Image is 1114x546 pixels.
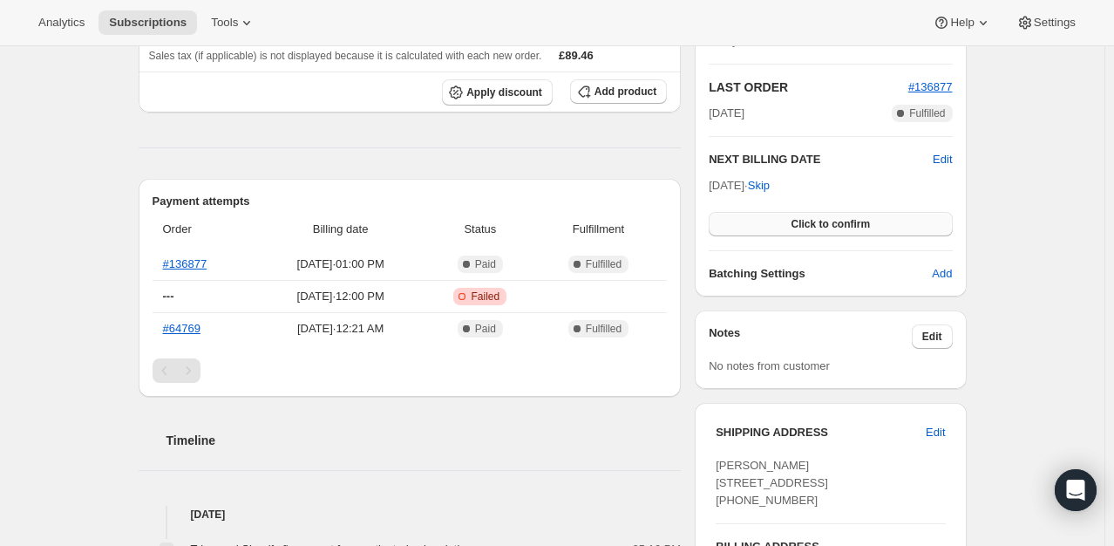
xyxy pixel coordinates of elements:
[153,358,668,383] nav: Pagination
[709,78,908,96] h2: LAST ORDER
[909,106,945,120] span: Fulfilled
[950,16,974,30] span: Help
[748,177,770,195] span: Skip
[1006,10,1086,35] button: Settings
[586,257,622,271] span: Fulfilled
[709,359,830,372] span: No notes from customer
[28,10,95,35] button: Analytics
[261,288,419,305] span: [DATE] · 12:00 PM
[261,320,419,338] span: [DATE] · 12:21 AM
[466,85,542,99] span: Apply discount
[791,217,870,231] span: Click to confirm
[1055,469,1097,511] div: Open Intercom Messenger
[475,322,496,336] span: Paid
[908,80,953,93] a: #136877
[922,330,942,344] span: Edit
[38,16,85,30] span: Analytics
[153,210,256,249] th: Order
[709,105,744,122] span: [DATE]
[163,322,200,335] a: #64769
[149,50,542,62] span: Sales tax (if applicable) is not displayed because it is calculated with each new order.
[163,257,207,270] a: #136877
[709,265,932,283] h6: Batching Settings
[709,212,952,236] button: Click to confirm
[559,49,594,62] span: £89.46
[709,151,933,168] h2: NEXT BILLING DATE
[200,10,266,35] button: Tools
[475,257,496,271] span: Paid
[153,193,668,210] h2: Payment attempts
[716,424,926,441] h3: SHIPPING ADDRESS
[163,290,174,303] span: ---
[737,172,780,200] button: Skip
[139,506,682,523] h4: [DATE]
[211,16,238,30] span: Tools
[570,79,667,104] button: Add product
[908,78,953,96] button: #136877
[912,324,953,349] button: Edit
[933,151,952,168] button: Edit
[709,179,770,192] span: [DATE] ·
[709,324,912,349] h3: Notes
[716,459,828,507] span: [PERSON_NAME] [STREET_ADDRESS] [PHONE_NUMBER]
[540,221,656,238] span: Fulfillment
[915,419,955,447] button: Edit
[431,221,530,238] span: Status
[932,265,952,283] span: Add
[109,16,187,30] span: Subscriptions
[261,221,419,238] span: Billing date
[586,322,622,336] span: Fulfilled
[594,85,656,99] span: Add product
[471,290,499,304] span: Failed
[98,10,197,35] button: Subscriptions
[1034,16,1076,30] span: Settings
[261,256,419,273] span: [DATE] · 01:00 PM
[921,260,962,288] button: Add
[926,424,945,441] span: Edit
[166,432,682,449] h2: Timeline
[442,79,553,106] button: Apply discount
[922,10,1002,35] button: Help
